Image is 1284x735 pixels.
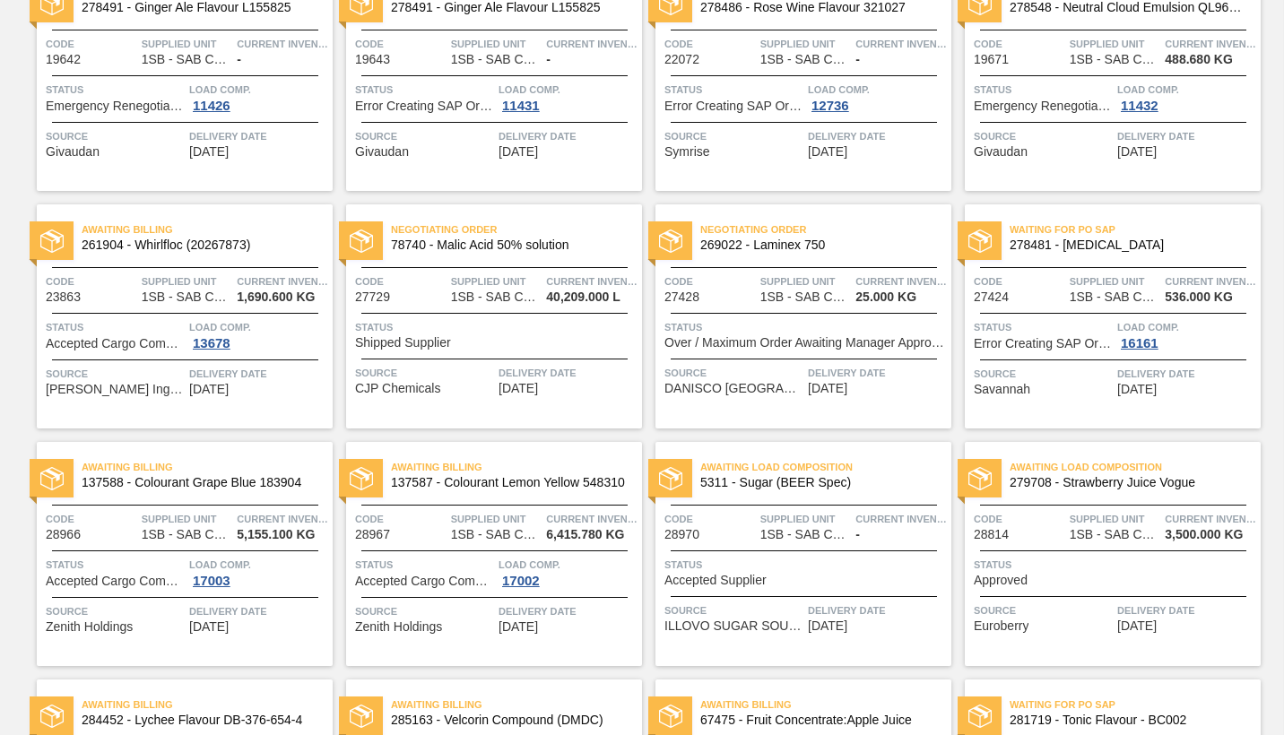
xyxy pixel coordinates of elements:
span: Status [355,81,494,99]
img: status [40,705,64,728]
span: DANISCO SOUTH AFRICA (PTY) LTD [664,382,803,395]
span: - [546,53,551,66]
span: Load Comp. [499,81,638,99]
span: Supplied Unit [1070,510,1161,528]
span: Load Comp. [808,81,947,99]
span: 1SB - SAB Chamdor Brewery [760,528,850,541]
div: 17003 [189,574,234,588]
a: statusAwaiting Billing137587 - Colourant Lemon Yellow 548310Code28967Supplied Unit1SB - SAB Chamd... [333,442,642,666]
span: Delivery Date [1117,365,1256,383]
a: statusAwaiting Billing261904 - Whirlfloc (20267873)Code23863Supplied Unit1SB - SAB Chamdor Brewer... [23,204,333,428]
span: Delivery Date [189,127,328,145]
span: 01/09/2025 [499,145,538,159]
div: 12736 [808,99,853,113]
span: Source [664,601,803,619]
span: Awaiting Billing [82,696,333,713]
img: status [350,467,373,490]
span: Symrise [664,145,710,159]
img: status [968,229,992,253]
span: 137588 - Colourant Grape Blue 183904 [82,476,318,489]
span: Status [664,556,947,574]
span: Source [974,601,1113,619]
img: status [350,229,373,253]
span: Shipped Supplier [355,336,451,350]
span: Current inventory [237,272,328,290]
div: 11426 [189,99,234,113]
span: - [237,53,241,66]
span: Awaiting Billing [700,696,951,713]
span: Status [46,556,185,574]
div: 11431 [499,99,543,113]
span: Code [974,35,1065,53]
span: Status [974,318,1113,336]
span: Negotiating Order [700,220,951,238]
span: Delivery Date [499,127,638,145]
span: Status [46,81,185,99]
span: 19642 [46,53,81,66]
span: 27424 [974,290,1009,304]
span: Source [46,602,185,620]
span: Emergency Renegotiation Order [46,99,185,113]
span: Load Comp. [1117,81,1256,99]
span: 01/16/2025 [1117,145,1157,159]
span: Awaiting Load Composition [1010,458,1261,476]
span: Status [974,556,1256,574]
span: 278548 - Neutral Cloud Emulsion QL96077 [1010,1,1246,14]
span: Savannah [974,383,1030,396]
span: Current inventory [1165,272,1256,290]
span: Status [664,318,947,336]
span: Delivery Date [1117,127,1256,145]
span: Negotiating Order [391,220,642,238]
img: status [40,467,64,490]
span: 23863 [46,290,81,304]
span: Error Creating SAP Order [664,99,803,113]
span: 269022 - Laminex 750 [700,238,937,252]
span: Code [974,272,1065,290]
span: Code [974,510,1065,528]
span: Current inventory [237,510,328,528]
span: 05/22/2025 [1117,383,1157,396]
img: status [659,705,682,728]
a: Load Comp.11432 [1117,81,1256,113]
img: status [968,705,992,728]
span: 04/19/2025 [499,382,538,395]
span: Error Creating SAP Order [974,337,1113,350]
span: 1SB - SAB Chamdor Brewery [451,528,541,541]
span: 278491 - Ginger Ale Flavour L155825 [82,1,318,14]
span: Source [355,602,494,620]
div: 13678 [189,336,234,350]
span: 278491 - Ginger Ale Flavour L155825 [391,1,628,14]
span: Delivery Date [499,364,638,382]
span: Euroberry [974,619,1028,633]
span: Current inventory [855,272,947,290]
span: Givaudan [974,145,1028,159]
span: 78740 - Malic Acid 50% solution [391,238,628,252]
span: 278481 - Sodium Benzoate [1010,238,1246,252]
span: Source [355,127,494,145]
span: 6,415.780 KG [546,528,624,541]
span: Status [355,318,638,336]
a: Load Comp.11426 [189,81,328,113]
span: 1SB - SAB Chamdor Brewery [451,53,541,66]
span: 278486 - Rose Wine Flavour 321027 [700,1,937,14]
span: 1,690.600 KG [237,290,315,304]
span: Code [664,272,756,290]
span: Current inventory [1165,510,1256,528]
span: Code [664,35,756,53]
span: Status [664,81,803,99]
span: Supplied Unit [451,35,542,53]
span: 01/10/2025 [808,145,847,159]
div: 11432 [1117,99,1162,113]
a: statusAwaiting Load Composition5311 - Sugar (BEER Spec)Code28970Supplied Unit1SB - SAB Chamdor Br... [642,442,951,666]
span: Code [46,510,137,528]
span: 12/12/2024 [189,145,229,159]
span: Load Comp. [1117,318,1256,336]
span: Supplied Unit [760,272,852,290]
img: status [659,467,682,490]
span: Kerry Ingredients [46,383,185,396]
div: 17002 [499,574,543,588]
img: status [350,705,373,728]
span: 04/24/2025 [808,382,847,395]
span: CJP Chemicals [355,382,440,395]
span: Code [355,510,447,528]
